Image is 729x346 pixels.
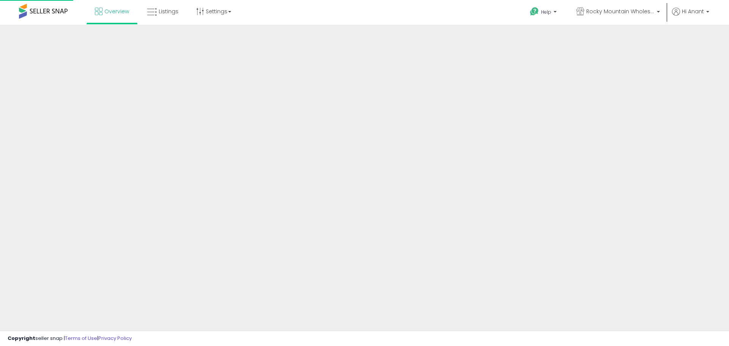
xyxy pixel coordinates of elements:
[524,1,564,25] a: Help
[682,8,704,15] span: Hi Anant
[672,8,709,25] a: Hi Anant
[530,7,539,16] i: Get Help
[104,8,129,15] span: Overview
[586,8,655,15] span: Rocky Mountain Wholesale
[541,9,551,15] span: Help
[8,335,132,342] div: seller snap | |
[98,335,132,342] a: Privacy Policy
[159,8,178,15] span: Listings
[65,335,97,342] a: Terms of Use
[8,335,35,342] strong: Copyright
